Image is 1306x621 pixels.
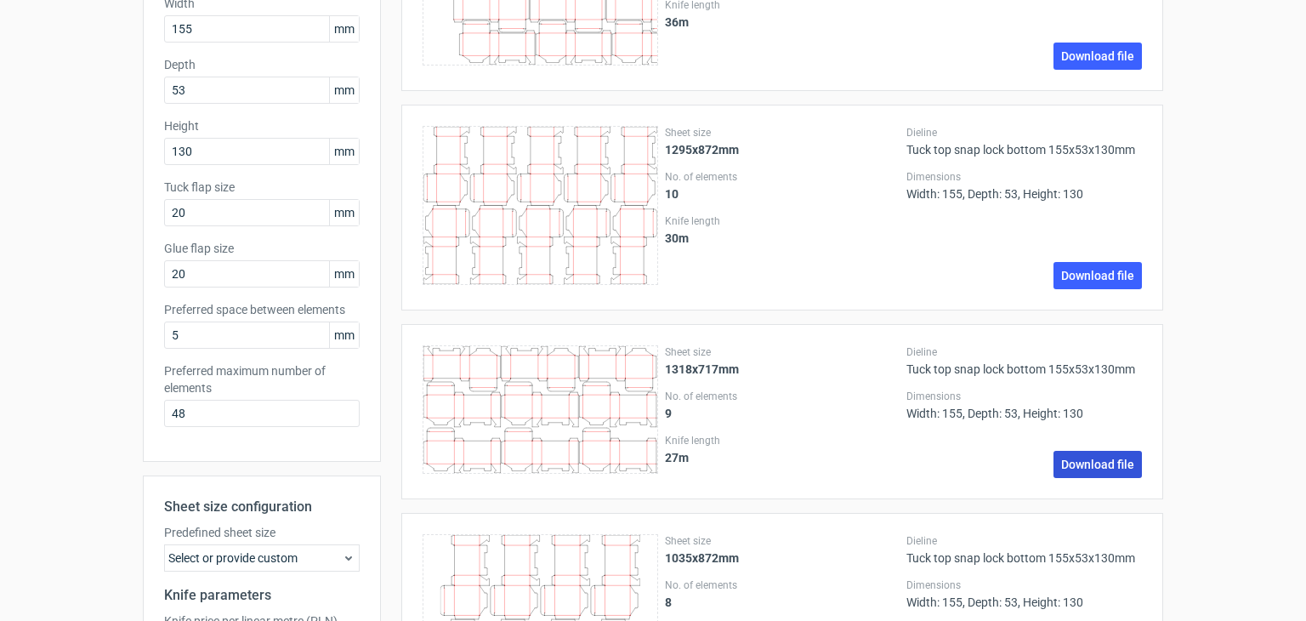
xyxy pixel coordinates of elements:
[164,362,360,396] label: Preferred maximum number of elements
[164,524,360,541] label: Predefined sheet size
[329,322,359,348] span: mm
[906,578,1142,592] label: Dimensions
[906,390,1142,403] label: Dimensions
[164,585,360,606] h2: Knife parameters
[329,16,359,42] span: mm
[665,407,672,420] strong: 9
[1053,43,1142,70] a: Download file
[1053,262,1142,289] a: Download file
[164,497,360,517] h2: Sheet size configuration
[164,56,360,73] label: Depth
[906,170,1142,201] div: Width: 155, Depth: 53, Height: 130
[665,578,900,592] label: No. of elements
[665,214,900,228] label: Knife length
[665,187,679,201] strong: 10
[665,534,900,548] label: Sheet size
[665,390,900,403] label: No. of elements
[665,451,689,464] strong: 27 m
[164,301,360,318] label: Preferred space between elements
[665,231,689,245] strong: 30 m
[329,261,359,287] span: mm
[164,179,360,196] label: Tuck flap size
[665,345,900,359] label: Sheet size
[665,126,900,140] label: Sheet size
[329,139,359,164] span: mm
[906,390,1142,420] div: Width: 155, Depth: 53, Height: 130
[665,551,739,565] strong: 1035x872mm
[665,362,739,376] strong: 1318x717mm
[906,534,1142,548] label: Dieline
[329,77,359,103] span: mm
[164,117,360,134] label: Height
[329,200,359,225] span: mm
[665,434,900,447] label: Knife length
[665,595,672,609] strong: 8
[665,15,689,29] strong: 36 m
[665,170,900,184] label: No. of elements
[906,170,1142,184] label: Dimensions
[906,345,1142,359] label: Dieline
[164,240,360,257] label: Glue flap size
[906,126,1142,157] div: Tuck top snap lock bottom 155x53x130mm
[906,126,1142,140] label: Dieline
[1053,451,1142,478] a: Download file
[665,143,739,157] strong: 1295x872mm
[906,534,1142,565] div: Tuck top snap lock bottom 155x53x130mm
[906,578,1142,609] div: Width: 155, Depth: 53, Height: 130
[164,544,360,572] div: Select or provide custom
[906,345,1142,376] div: Tuck top snap lock bottom 155x53x130mm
